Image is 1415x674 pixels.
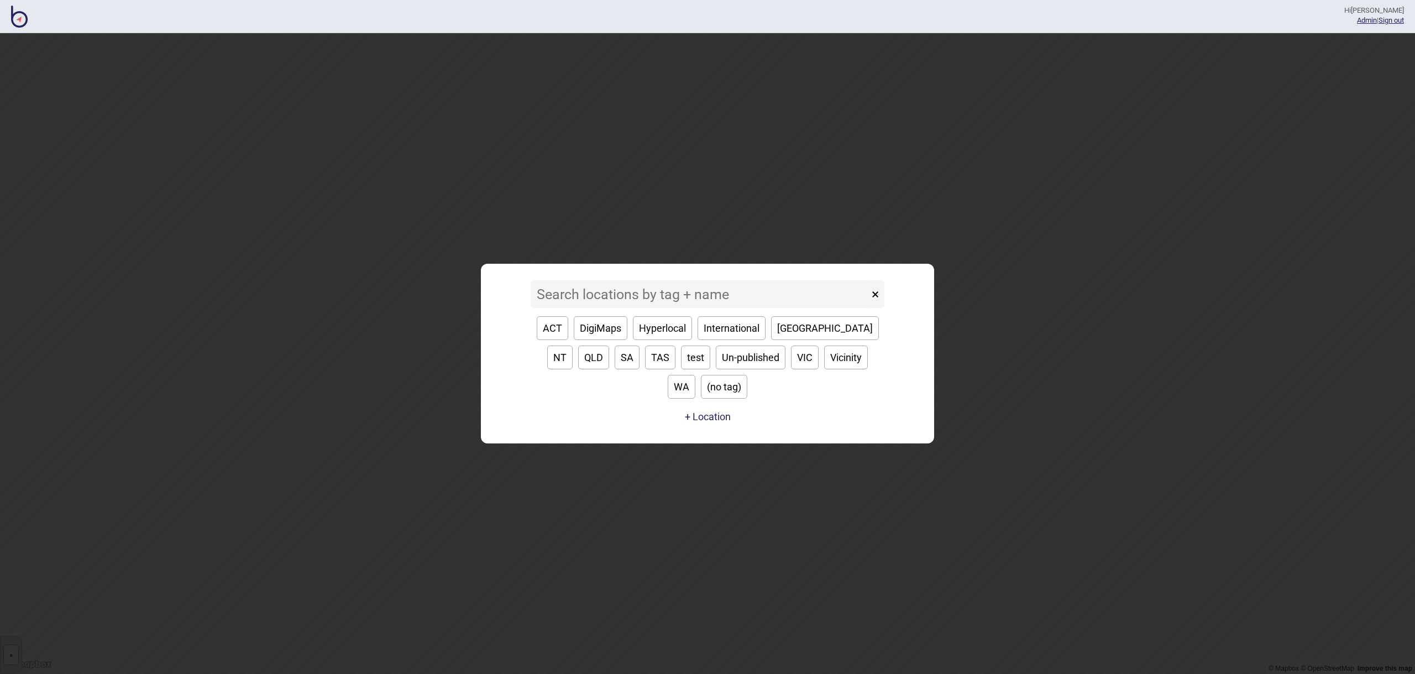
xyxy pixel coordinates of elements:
[681,346,710,369] button: test
[578,346,609,369] button: QLD
[574,316,627,340] button: DigiMaps
[698,316,766,340] button: International
[791,346,819,369] button: VIC
[685,411,731,422] button: + Location
[1357,16,1379,24] span: |
[668,375,695,399] button: WA
[615,346,640,369] button: SA
[537,316,568,340] button: ACT
[682,407,733,427] a: + Location
[1357,16,1377,24] a: Admin
[824,346,868,369] button: Vicinity
[11,6,28,28] img: BindiMaps CMS
[866,280,884,308] button: ×
[1379,16,1404,24] button: Sign out
[716,346,785,369] button: Un-published
[547,346,573,369] button: NT
[633,316,692,340] button: Hyperlocal
[645,346,675,369] button: TAS
[701,375,747,399] button: (no tag)
[771,316,879,340] button: [GEOGRAPHIC_DATA]
[531,280,869,308] input: Search locations by tag + name
[1344,6,1404,15] div: Hi [PERSON_NAME]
